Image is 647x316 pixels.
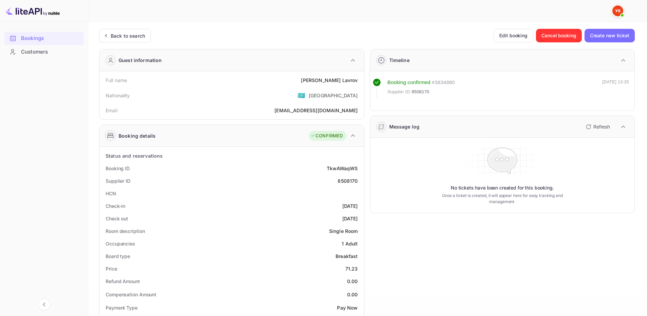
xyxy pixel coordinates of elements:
[106,152,163,159] div: Status and reservations
[106,291,156,298] div: Compensation Amount
[388,88,411,95] span: Supplier ID:
[119,132,156,139] div: Booking details
[389,57,410,64] div: Timeline
[106,215,128,222] div: Check out
[298,89,305,101] span: United States
[345,265,358,272] div: 71.23
[4,45,84,58] a: Customers
[106,77,127,84] div: Full name
[106,278,140,285] div: Refund Amount
[4,32,84,45] div: Bookings
[593,123,610,130] p: Refresh
[106,265,117,272] div: Price
[336,253,358,260] div: Breakfast
[309,92,358,99] div: [GEOGRAPHIC_DATA]
[4,32,84,44] a: Bookings
[106,240,135,247] div: Occupancies
[329,228,358,235] div: Single Room
[582,121,613,132] button: Refresh
[342,215,358,222] div: [DATE]
[274,107,358,114] div: [EMAIL_ADDRESS][DOMAIN_NAME]
[310,133,343,139] div: CONFIRMED
[585,29,635,42] button: Create new ticket
[301,77,358,84] div: [PERSON_NAME] Lavrov
[602,79,629,98] div: [DATE] 13:35
[536,29,582,42] button: Cancel booking
[106,107,118,114] div: Email
[5,5,60,16] img: LiteAPI logo
[327,165,358,172] div: TkwAWaqWS
[389,123,420,130] div: Message log
[412,88,429,95] span: 8508170
[106,253,130,260] div: Board type
[106,202,125,210] div: Check-in
[342,240,358,247] div: 1 Adult
[337,304,358,311] div: Pay Now
[338,177,358,184] div: 8508170
[432,79,455,86] div: # 3834880
[106,177,130,184] div: Supplier ID
[493,29,533,42] button: Edit booking
[119,57,162,64] div: Guest information
[106,304,138,311] div: Payment Type
[347,291,358,298] div: 0.00
[106,165,130,172] div: Booking ID
[106,92,130,99] div: Nationality
[451,184,554,191] p: No tickets have been created for this booking.
[21,35,80,42] div: Bookings
[388,79,431,86] div: Booking confirmed
[431,193,573,205] p: Once a ticket is created, it will appear here for easy tracking and management.
[4,45,84,59] div: Customers
[106,190,116,197] div: HCN
[347,278,358,285] div: 0.00
[21,48,80,56] div: Customers
[38,298,50,311] button: Collapse navigation
[111,32,145,39] div: Back to search
[342,202,358,210] div: [DATE]
[106,228,145,235] div: Room description
[612,5,623,16] img: Yandex Support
